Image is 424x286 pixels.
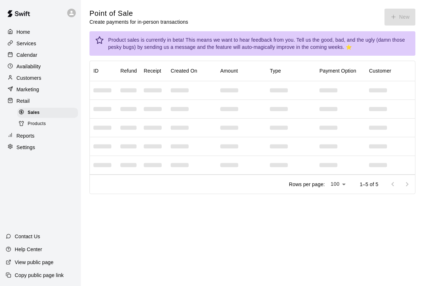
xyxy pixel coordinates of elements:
[144,61,161,81] div: Receipt
[15,259,54,266] p: View public page
[17,132,34,139] p: Reports
[6,84,75,95] a: Marketing
[6,50,75,60] a: Calendar
[6,142,75,153] a: Settings
[117,61,140,81] div: Refund
[89,9,188,18] h5: Point of Sale
[289,181,325,188] p: Rows per page:
[270,61,281,81] div: Type
[369,61,391,81] div: Customer
[89,18,188,26] p: Create payments for in-person transactions
[144,44,195,50] a: sending us a message
[17,107,81,118] a: Sales
[17,118,81,129] a: Products
[167,61,217,81] div: Created On
[17,28,30,36] p: Home
[108,33,410,54] div: Product sales is currently in beta! This means we want to hear feedback from you. Tell us the goo...
[6,96,75,106] a: Retail
[171,61,197,81] div: Created On
[28,109,40,116] span: Sales
[15,272,64,279] p: Copy public page link
[220,61,238,81] div: Amount
[17,119,78,129] div: Products
[360,181,378,188] p: 1–5 of 5
[17,86,39,93] p: Marketing
[120,61,137,81] div: Refund
[17,63,41,70] p: Availability
[140,61,167,81] div: Receipt
[90,61,117,81] div: ID
[17,144,35,151] p: Settings
[365,61,415,81] div: Customer
[15,233,40,240] p: Contact Us
[316,61,365,81] div: Payment Option
[6,73,75,83] a: Customers
[6,38,75,49] a: Services
[17,108,78,118] div: Sales
[17,51,37,59] p: Calendar
[17,74,41,82] p: Customers
[15,246,42,253] p: Help Center
[6,61,75,72] a: Availability
[17,40,36,47] p: Services
[17,97,30,105] p: Retail
[6,27,75,37] a: Home
[319,61,356,81] div: Payment Option
[93,61,98,81] div: ID
[328,179,348,189] div: 100
[217,61,266,81] div: Amount
[28,120,46,128] span: Products
[6,130,75,141] a: Reports
[266,61,316,81] div: Type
